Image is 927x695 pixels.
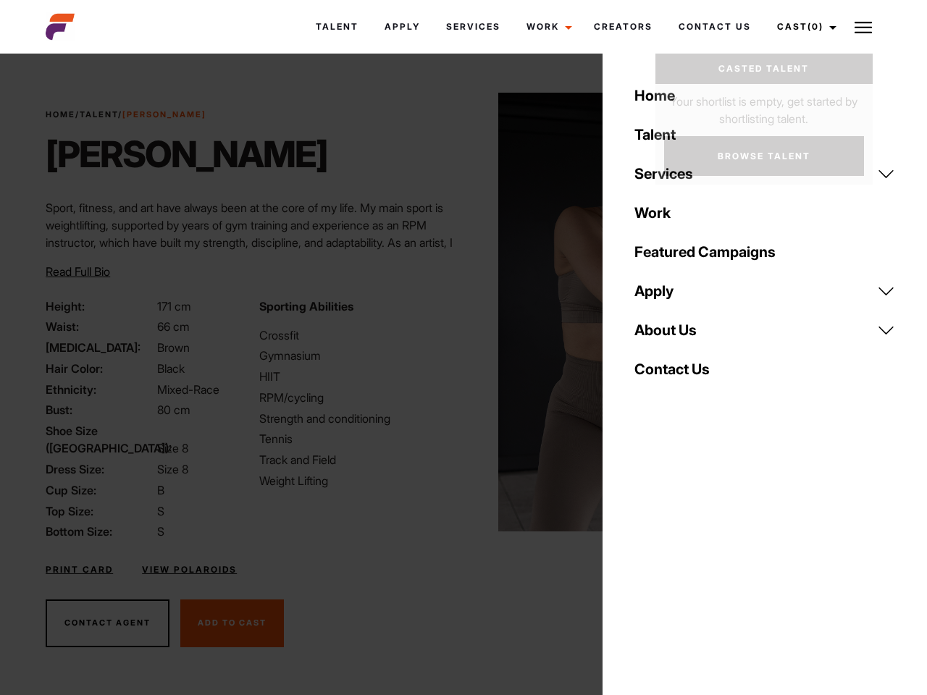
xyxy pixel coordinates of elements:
strong: [PERSON_NAME] [122,109,206,119]
span: Black [157,361,185,376]
span: S [157,504,164,518]
li: RPM/cycling [259,389,455,406]
a: Work [626,193,904,232]
a: Work [513,7,581,46]
li: Gymnasium [259,347,455,364]
span: Read Full Bio [46,264,110,279]
span: [MEDICAL_DATA]: [46,339,154,356]
span: Size 8 [157,441,188,455]
span: Bottom Size: [46,523,154,540]
span: Shoe Size ([GEOGRAPHIC_DATA]): [46,422,154,457]
a: Contact Us [666,7,764,46]
span: (0) [808,21,823,32]
span: B [157,483,164,497]
li: Weight Lifting [259,472,455,489]
span: Add To Cast [198,618,267,628]
li: Crossfit [259,327,455,344]
span: Hair Color: [46,360,154,377]
button: Add To Cast [180,599,284,647]
span: 80 cm [157,403,190,417]
button: Contact Agent [46,599,169,647]
li: Strength and conditioning [259,410,455,427]
strong: Sporting Abilities [259,299,353,313]
span: Size 8 [157,462,188,476]
span: 66 cm [157,319,190,334]
span: 171 cm [157,299,191,313]
a: Talent [303,7,372,46]
li: HIIT [259,368,455,385]
span: Dress Size: [46,460,154,478]
a: View Polaroids [142,563,237,576]
span: Brown [157,340,190,355]
span: Ethnicity: [46,381,154,398]
a: Print Card [46,563,113,576]
img: cropped-aefm-brand-fav-22-square.png [46,12,75,41]
a: Talent [626,115,904,154]
img: Burger icon [855,19,872,36]
a: Creators [581,7,666,46]
a: Browse Talent [664,136,864,176]
span: Bust: [46,401,154,418]
span: Mixed-Race [157,382,219,397]
a: Apply [626,271,904,311]
a: Services [626,154,904,193]
a: About Us [626,311,904,350]
a: Home [46,109,75,119]
span: S [157,524,164,539]
span: Cup Size: [46,481,154,499]
p: Sport, fitness, and art have always been at the core of my life. My main sport is weightlifting, ... [46,199,455,286]
span: Height: [46,298,154,315]
li: Tennis [259,430,455,447]
span: / / [46,109,206,121]
a: Cast(0) [764,7,845,46]
a: Talent [80,109,118,119]
span: Top Size: [46,502,154,520]
li: Track and Field [259,451,455,468]
a: Apply [372,7,433,46]
button: Read Full Bio [46,263,110,280]
h1: [PERSON_NAME] [46,132,327,176]
a: Featured Campaigns [626,232,904,271]
a: Home [626,76,904,115]
p: Your shortlist is empty, get started by shortlisting talent. [655,84,873,127]
a: Services [433,7,513,46]
span: Waist: [46,318,154,335]
a: Casted Talent [655,54,873,84]
a: Contact Us [626,350,904,389]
